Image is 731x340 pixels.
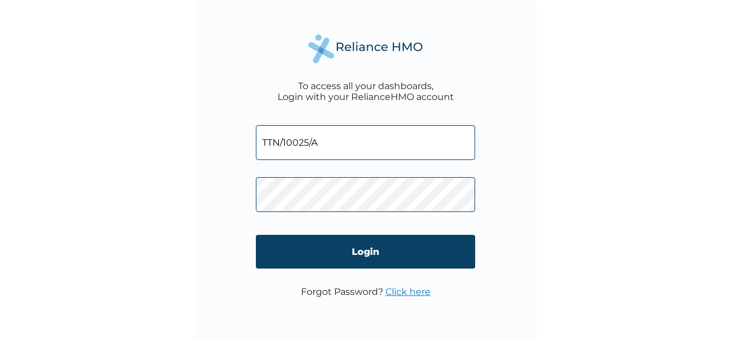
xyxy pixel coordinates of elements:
[301,286,431,297] p: Forgot Password?
[256,235,475,269] input: Login
[256,125,475,160] input: Email address or HMO ID
[278,81,454,102] div: To access all your dashboards, Login with your RelianceHMO account
[385,286,431,297] a: Click here
[308,34,423,63] img: Reliance Health's Logo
